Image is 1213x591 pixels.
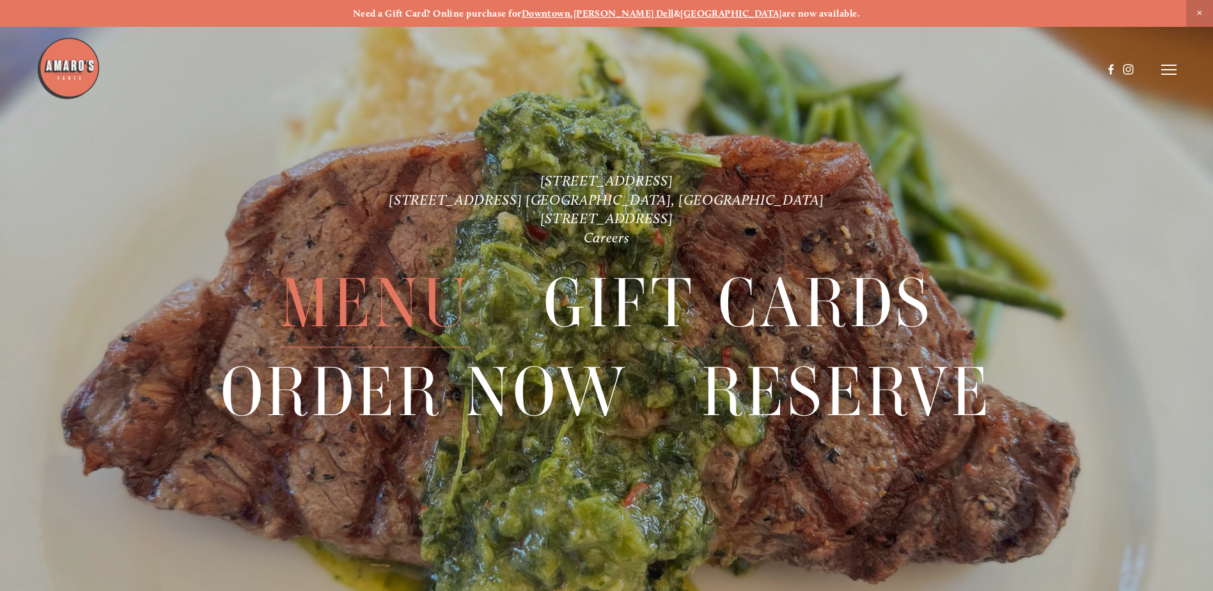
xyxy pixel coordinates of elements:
[522,8,571,19] a: Downtown
[680,8,782,19] a: [GEOGRAPHIC_DATA]
[570,8,573,19] strong: ,
[584,229,630,246] a: Careers
[221,349,629,436] a: Order Now
[353,8,522,19] strong: Need a Gift Card? Online purchase for
[540,172,673,189] a: [STREET_ADDRESS]
[574,8,674,19] a: [PERSON_NAME] Dell
[782,8,860,19] strong: are now available.
[674,8,680,19] strong: &
[701,349,992,436] a: Reserve
[36,36,100,100] img: Amaro's Table
[280,260,471,347] a: Menu
[540,210,673,227] a: [STREET_ADDRESS]
[544,260,933,347] a: Gift Cards
[389,191,824,209] a: [STREET_ADDRESS] [GEOGRAPHIC_DATA], [GEOGRAPHIC_DATA]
